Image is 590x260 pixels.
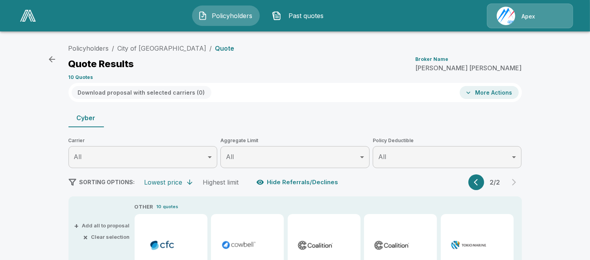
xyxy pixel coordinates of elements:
[192,5,260,26] button: Policyholders IconPolicyholders
[374,239,410,251] img: coalitioncyber
[220,137,370,145] span: Aggregate Limit
[497,7,515,25] img: Agency Icon
[74,153,82,161] span: All
[144,239,181,251] img: cfccyberadmitted
[68,59,134,69] p: Quote Results
[211,11,254,20] span: Policyholders
[215,45,235,51] p: Quote
[68,44,235,53] nav: breadcrumb
[80,179,135,185] span: SORTING OPTIONS:
[378,153,386,161] span: All
[416,57,449,62] p: Broker Name
[74,223,79,228] span: +
[285,11,328,20] span: Past quotes
[135,203,154,211] p: OTHER
[68,75,93,80] p: 10 Quotes
[522,13,535,20] p: Apex
[226,153,234,161] span: All
[487,179,503,185] p: 2 / 2
[76,223,130,228] button: +Add all to proposal
[210,44,212,53] li: /
[450,239,487,251] img: tmhcccyber
[487,4,573,28] a: Agency IconApex
[266,5,334,26] button: Past quotes IconPast quotes
[157,203,162,210] p: 10
[83,234,88,240] span: ×
[416,65,522,71] p: [PERSON_NAME] [PERSON_NAME]
[112,44,115,53] li: /
[72,86,211,99] button: Download proposal with selected carriers (0)
[85,234,130,240] button: ×Clear selection
[68,108,104,127] button: Cyber
[460,86,519,99] button: More Actions
[20,10,36,22] img: AA Logo
[118,44,207,52] a: City of [GEOGRAPHIC_DATA]
[68,44,109,52] a: Policyholders
[272,11,281,20] img: Past quotes Icon
[198,11,207,20] img: Policyholders Icon
[203,178,239,186] div: Highest limit
[373,137,522,145] span: Policy Deductible
[163,203,179,210] p: quotes
[144,178,183,186] div: Lowest price
[297,239,334,251] img: coalitioncyberadmitted
[68,137,218,145] span: Carrier
[255,175,342,190] button: Hide Referrals/Declines
[220,239,257,251] img: cowbellp100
